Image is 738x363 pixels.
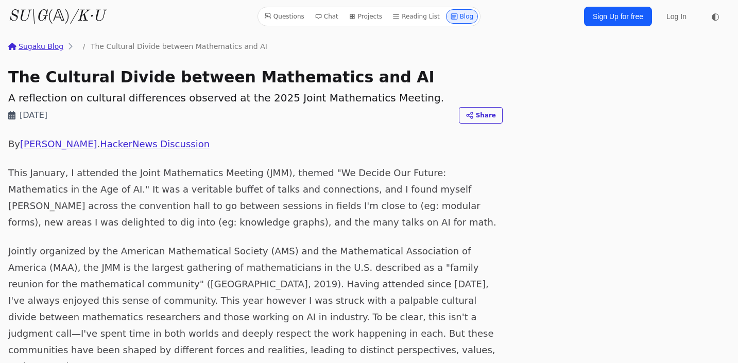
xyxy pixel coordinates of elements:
a: [PERSON_NAME] [20,139,97,149]
h1: The Cultural Divide between Mathematics and AI [8,68,503,87]
time: [DATE] [20,109,47,122]
h2: A reflection on cultural differences observed at the 2025 Joint Mathematics Meeting. [8,91,503,105]
a: Chat [311,9,342,24]
a: Sign Up for free [584,7,652,26]
nav: breadcrumbs [8,41,503,51]
a: Sugaku Blog [8,41,63,51]
p: By . [8,136,503,152]
a: SU\G(𝔸)/K·U [8,7,105,26]
li: The Cultural Divide between Mathematics and AI [77,41,267,51]
i: SU\G [8,9,47,24]
a: Questions [260,9,308,24]
a: Log In [660,7,693,26]
p: This January, I attended the Joint Mathematics Meeting (JMM), themed "We Decide Our Future: Mathe... [8,165,503,231]
a: Blog [446,9,478,24]
button: ◐ [705,6,726,27]
span: Share [476,111,496,120]
i: /K·U [70,9,105,24]
a: Reading List [388,9,444,24]
span: ◐ [711,12,719,21]
a: HackerNews Discussion [100,139,210,149]
a: Projects [345,9,386,24]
